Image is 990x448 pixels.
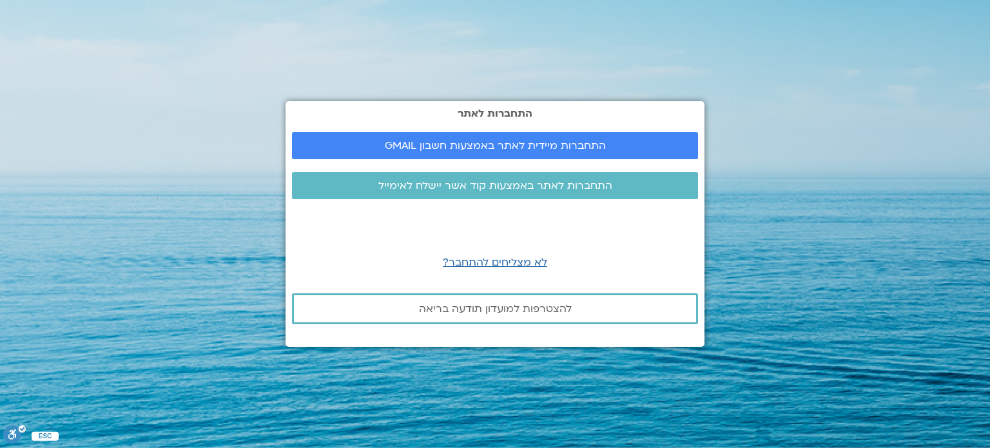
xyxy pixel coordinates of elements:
[419,303,572,315] span: להצטרפות למועדון תודעה בריאה
[378,180,612,191] span: התחברות לאתר באמצעות קוד אשר יישלח לאימייל
[292,172,698,199] a: התחברות לאתר באמצעות קוד אשר יישלח לאימייל
[292,293,698,324] a: להצטרפות למועדון תודעה בריאה
[292,108,698,119] h2: התחברות לאתר
[292,132,698,159] a: התחברות מיידית לאתר באמצעות חשבון GMAIL
[385,140,606,151] span: התחברות מיידית לאתר באמצעות חשבון GMAIL
[443,255,547,269] a: לא מצליחים להתחבר?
